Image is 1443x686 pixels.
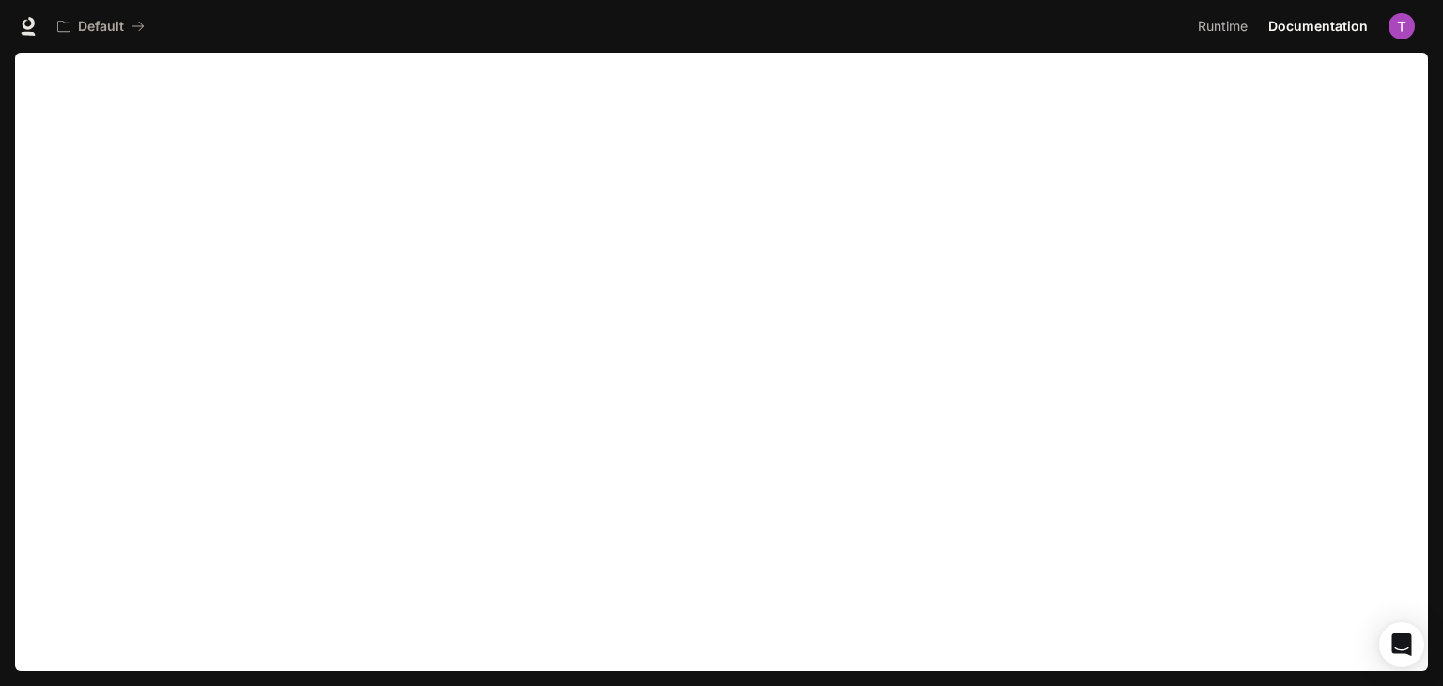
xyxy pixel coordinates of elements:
[78,19,124,35] p: Default
[1261,8,1375,45] a: Documentation
[49,8,153,45] button: All workspaces
[15,53,1428,686] iframe: Documentation
[1383,8,1420,45] button: User avatar
[1190,8,1259,45] a: Runtime
[1198,15,1248,39] span: Runtime
[1389,13,1415,39] img: User avatar
[1268,15,1368,39] span: Documentation
[1379,622,1424,667] div: Open Intercom Messenger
